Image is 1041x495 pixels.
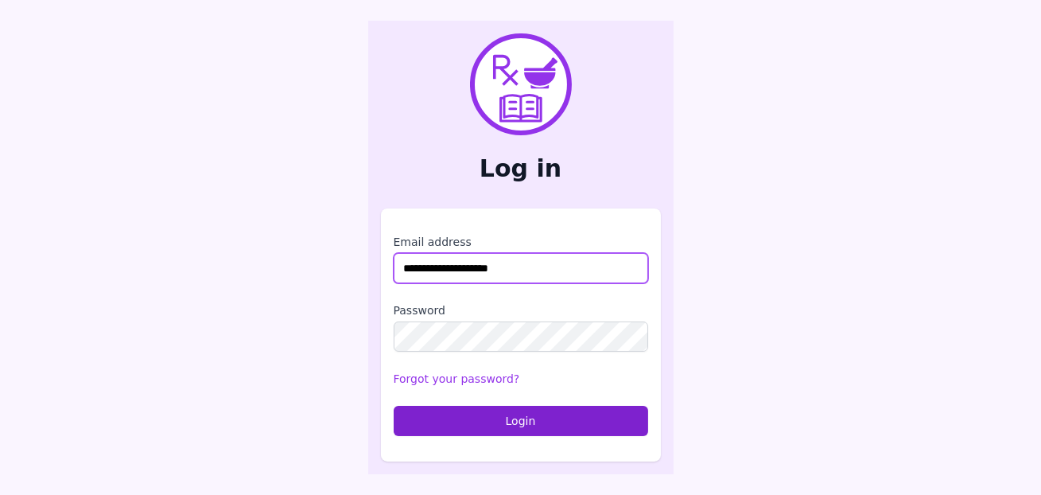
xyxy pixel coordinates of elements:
[381,154,661,183] h2: Log in
[394,234,648,250] label: Email address
[470,33,572,135] img: PharmXellence Logo
[394,372,520,385] a: Forgot your password?
[394,406,648,436] button: Login
[394,302,648,318] label: Password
